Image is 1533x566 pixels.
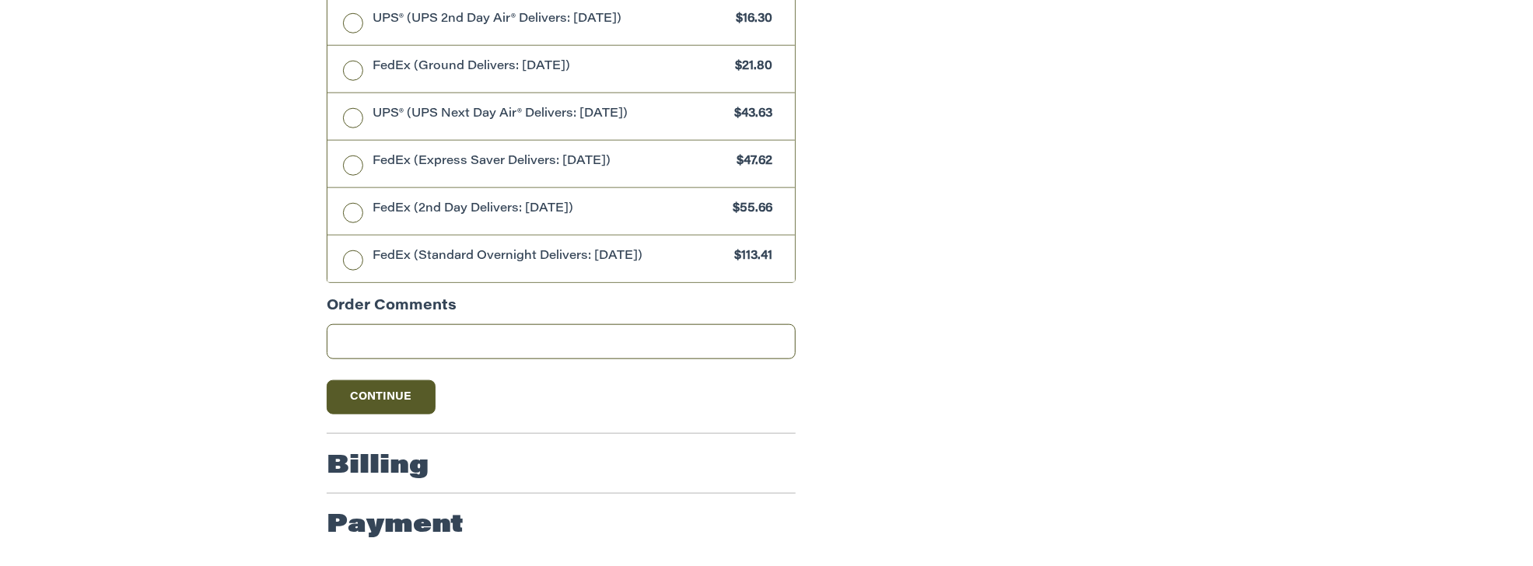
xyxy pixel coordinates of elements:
[729,153,772,171] span: $47.62
[727,58,772,76] span: $21.80
[327,510,464,541] h2: Payment
[373,106,727,124] span: UPS® (UPS Next Day Air® Delivers: [DATE])
[327,380,436,414] button: Continue
[726,106,772,124] span: $43.63
[373,11,729,29] span: UPS® (UPS 2nd Day Air® Delivers: [DATE])
[728,11,772,29] span: $16.30
[725,201,772,218] span: $55.66
[373,201,726,218] span: FedEx (2nd Day Delivers: [DATE])
[373,248,727,266] span: FedEx (Standard Overnight Delivers: [DATE])
[327,451,429,482] h2: Billing
[327,296,457,325] legend: Order Comments
[373,153,730,171] span: FedEx (Express Saver Delivers: [DATE])
[726,248,772,266] span: $113.41
[373,58,728,76] span: FedEx (Ground Delivers: [DATE])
